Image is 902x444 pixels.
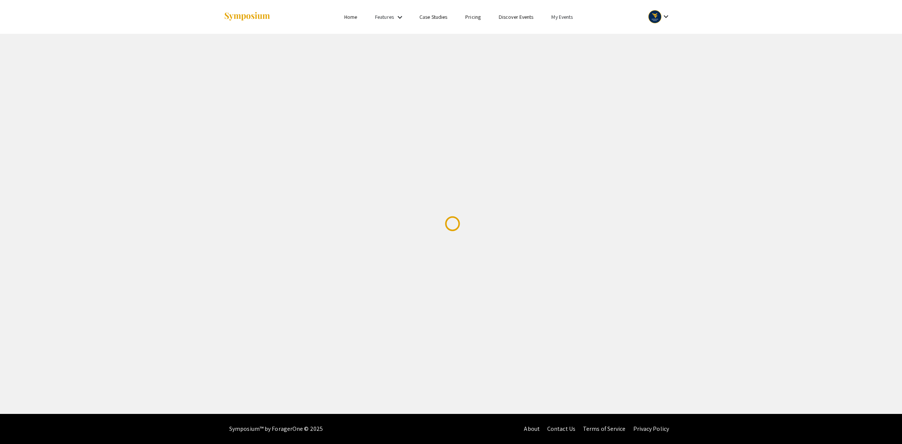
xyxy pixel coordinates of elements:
a: Features [375,14,394,20]
a: My Events [551,14,573,20]
a: Discover Events [499,14,534,20]
a: Home [344,14,357,20]
a: Case Studies [419,14,447,20]
mat-icon: Expand account dropdown [661,12,670,21]
button: Expand account dropdown [640,8,678,25]
a: Terms of Service [583,425,626,433]
a: About [524,425,540,433]
mat-icon: Expand Features list [395,13,404,22]
a: Contact Us [547,425,575,433]
img: Symposium by ForagerOne [224,12,271,22]
div: Symposium™ by ForagerOne © 2025 [229,414,323,444]
iframe: Chat [870,410,896,438]
a: Privacy Policy [633,425,669,433]
a: Pricing [465,14,481,20]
